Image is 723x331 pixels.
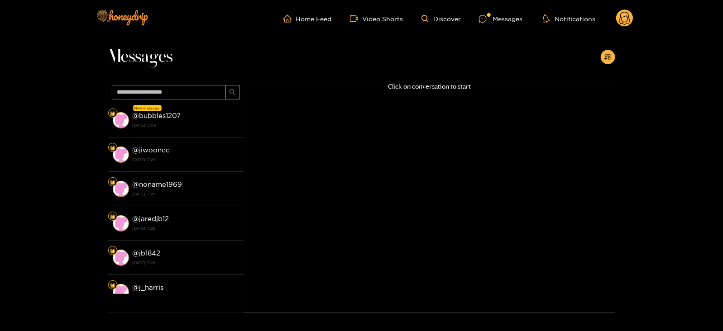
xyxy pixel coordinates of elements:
button: search [225,85,240,99]
img: conversation [113,147,129,163]
div: Messages [479,14,522,24]
span: appstore-add [604,53,611,61]
strong: [DATE] 15:09 [133,121,239,129]
div: New message [133,105,162,111]
img: conversation [113,284,129,300]
img: Fan Level [110,214,115,219]
strong: @ bubbles1207 [133,112,181,119]
img: Fan Level [110,180,115,185]
strong: @ jaredjb12 [133,215,169,222]
a: Discover [421,15,461,23]
button: appstore-add [601,50,615,64]
img: conversation [113,112,129,128]
img: Fan Level [110,145,115,151]
strong: [DATE] 17:26 [133,190,239,198]
span: search [229,89,236,96]
strong: [DATE] 17:26 [133,224,239,232]
a: Video Shorts [350,14,403,23]
img: conversation [113,215,129,232]
span: home [283,14,296,23]
strong: @ j_harris [133,284,164,291]
img: Fan Level [110,248,115,254]
p: Click on conversation to start [244,81,615,92]
button: Notifications [541,14,598,23]
strong: @ noname1969 [133,180,182,188]
img: conversation [113,250,129,266]
strong: [DATE] 17:26 [133,259,239,267]
img: conversation [113,181,129,197]
strong: @ jiwooncc [133,146,170,154]
strong: [DATE] 17:26 [133,156,239,164]
span: video-camera [350,14,363,23]
img: Fan Level [110,111,115,116]
strong: @ jb1842 [133,249,161,257]
strong: [DATE] 17:26 [133,293,239,301]
a: Home Feed [283,14,332,23]
span: Messages [108,46,173,68]
img: Fan Level [110,283,115,288]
